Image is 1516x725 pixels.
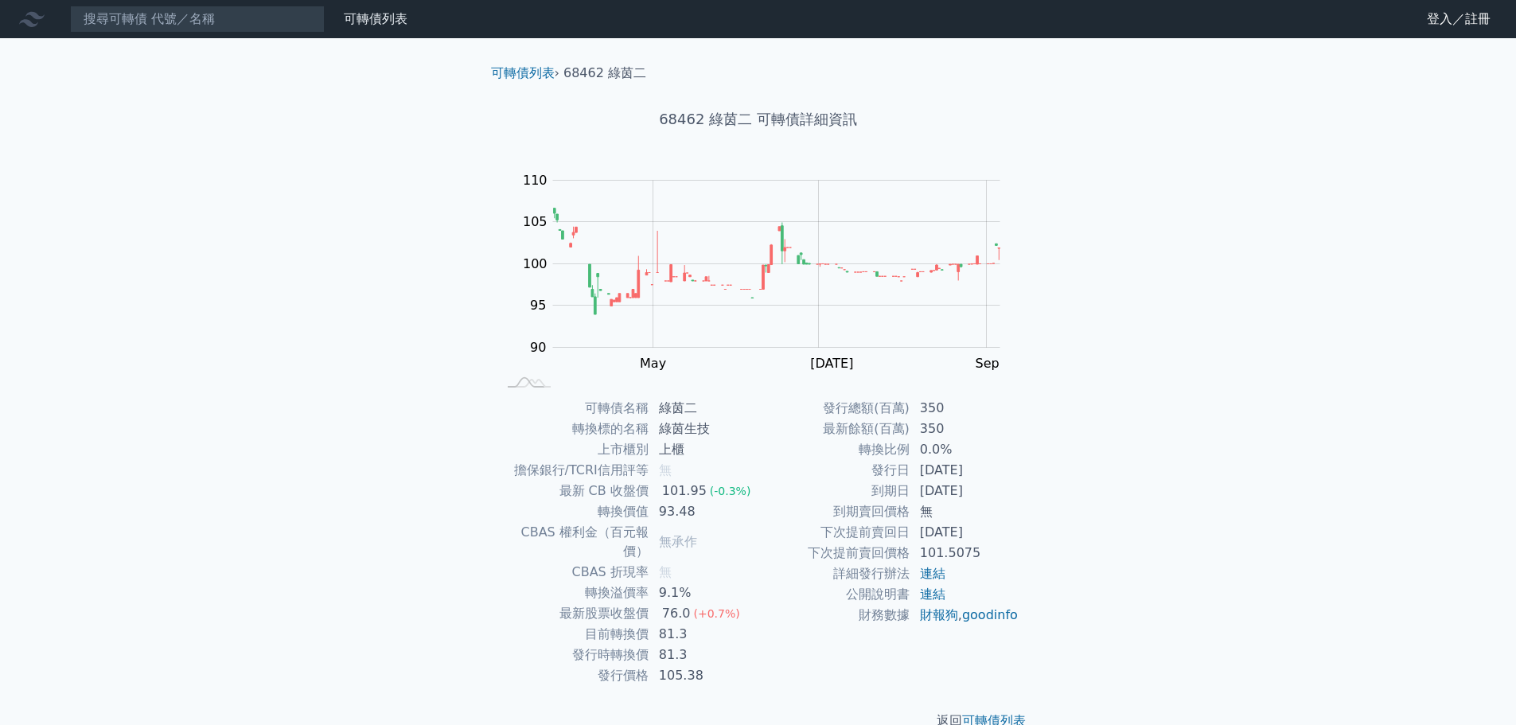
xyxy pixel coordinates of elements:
[758,398,910,419] td: 發行總額(百萬)
[758,501,910,522] td: 到期賣回價格
[649,624,758,645] td: 81.3
[523,256,548,271] tspan: 100
[758,419,910,439] td: 最新餘額(百萬)
[910,419,1019,439] td: 350
[497,645,649,665] td: 發行時轉換價
[491,65,555,80] a: 可轉債列表
[710,485,751,497] span: (-0.3%)
[523,173,548,188] tspan: 110
[497,398,649,419] td: 可轉債名稱
[962,607,1018,622] a: goodinfo
[910,481,1019,501] td: [DATE]
[530,298,546,313] tspan: 95
[758,460,910,481] td: 發行日
[659,564,672,579] span: 無
[910,522,1019,543] td: [DATE]
[640,356,666,371] tspan: May
[649,501,758,522] td: 93.48
[758,439,910,460] td: 轉換比例
[515,173,1024,371] g: Chart
[758,605,910,626] td: 財務數據
[344,11,407,26] a: 可轉債列表
[758,563,910,584] td: 詳細發行辦法
[758,481,910,501] td: 到期日
[497,583,649,603] td: 轉換溢價率
[758,543,910,563] td: 下次提前賣回價格
[910,501,1019,522] td: 無
[491,64,559,83] li: ›
[659,462,672,477] span: 無
[497,439,649,460] td: 上市櫃別
[693,607,739,620] span: (+0.7%)
[649,665,758,686] td: 105.38
[563,64,646,83] li: 68462 綠茵二
[478,108,1039,131] h1: 68462 綠茵二 可轉債詳細資訊
[553,209,1000,314] g: Series
[659,534,697,549] span: 無承作
[1414,6,1503,32] a: 登入／註冊
[649,439,758,460] td: 上櫃
[497,562,649,583] td: CBAS 折現率
[910,439,1019,460] td: 0.0%
[497,603,649,624] td: 最新股票收盤價
[920,607,958,622] a: 財報狗
[497,481,649,501] td: 最新 CB 收盤價
[758,522,910,543] td: 下次提前賣回日
[530,340,546,355] tspan: 90
[70,6,325,33] input: 搜尋可轉債 代號／名稱
[910,460,1019,481] td: [DATE]
[810,356,853,371] tspan: [DATE]
[497,624,649,645] td: 目前轉換價
[523,214,548,229] tspan: 105
[975,356,999,371] tspan: Sep
[497,460,649,481] td: 擔保銀行/TCRI信用評等
[920,587,945,602] a: 連結
[920,566,945,581] a: 連結
[649,645,758,665] td: 81.3
[497,501,649,522] td: 轉換價值
[758,584,910,605] td: 公開說明書
[497,419,649,439] td: 轉換標的名稱
[649,419,758,439] td: 綠茵生技
[649,398,758,419] td: 綠茵二
[910,605,1019,626] td: ,
[649,583,758,603] td: 9.1%
[910,543,1019,563] td: 101.5075
[497,522,649,562] td: CBAS 權利金（百元報價）
[659,604,694,623] div: 76.0
[659,481,710,501] div: 101.95
[910,398,1019,419] td: 350
[497,665,649,686] td: 發行價格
